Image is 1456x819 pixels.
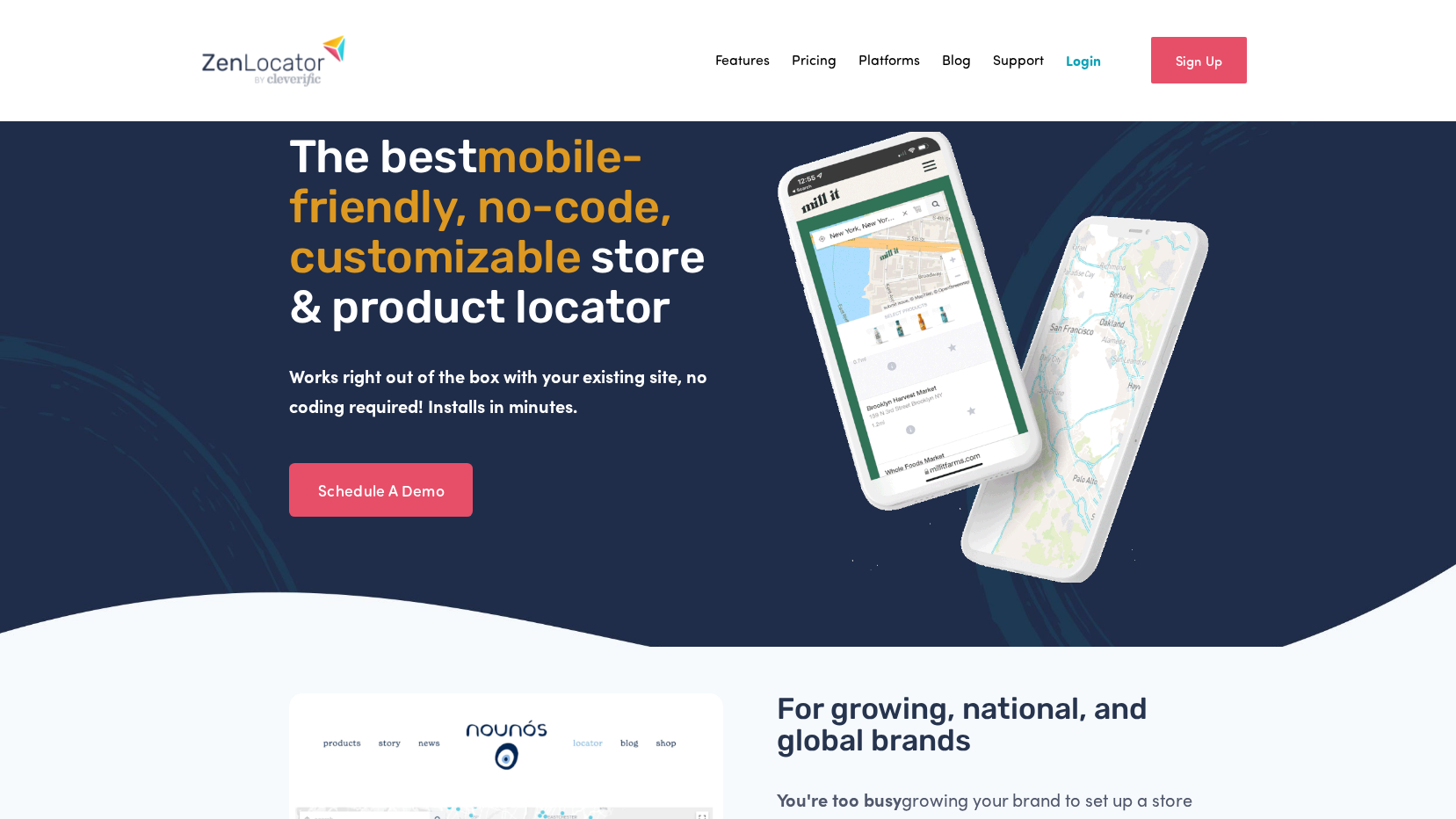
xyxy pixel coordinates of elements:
[1151,37,1247,83] a: Sign Up
[289,129,476,184] span: The best
[777,132,1211,583] img: ZenLocator phone mockup gif
[942,47,971,74] a: Blog
[777,691,1155,758] span: For growing, national, and global brands
[201,34,346,87] img: Zenlocator
[1066,47,1101,74] a: Login
[289,229,714,334] span: store & product locator
[715,47,770,74] a: Features
[858,47,920,74] a: Platforms
[289,463,473,518] a: Schedule A Demo
[792,47,837,74] a: Pricing
[289,364,712,417] strong: Works right out of the box with your existing site, no coding required! Installs in minutes.
[993,47,1044,74] a: Support
[777,787,902,811] strong: You're too busy
[289,129,681,284] span: mobile- friendly, no-code, customizable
